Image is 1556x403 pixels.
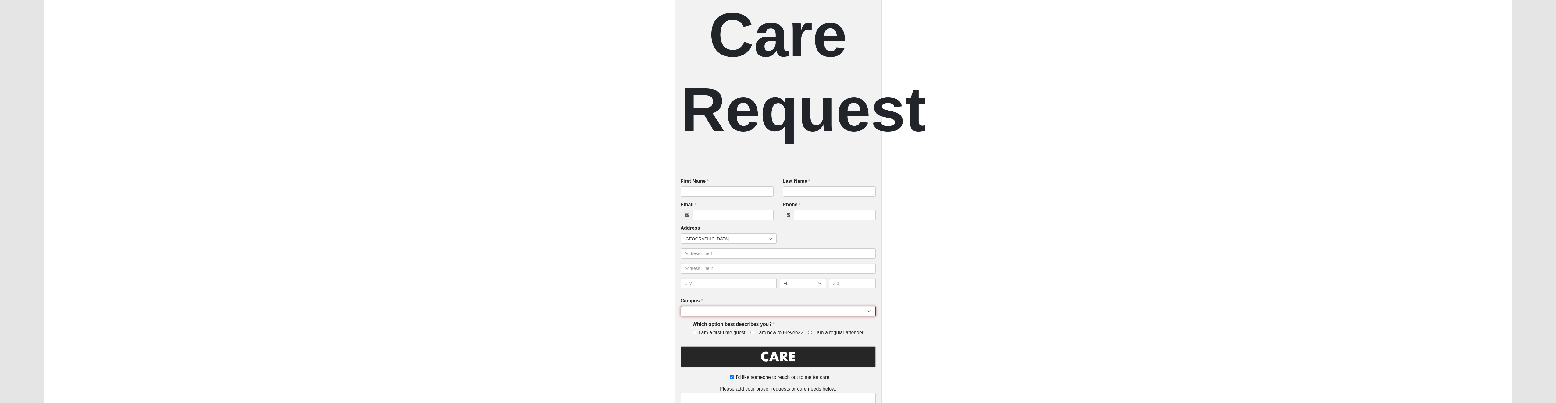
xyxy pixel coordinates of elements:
label: Last Name [783,178,810,185]
span: [GEOGRAPHIC_DATA] [685,234,768,244]
label: Phone [783,201,801,208]
img: Care.png [681,345,876,373]
label: Which option best describes you? [693,321,775,328]
label: Email [681,201,697,208]
label: Address [681,225,700,232]
input: Zip [829,278,876,288]
input: I am new to Eleven22 [750,331,754,334]
input: I am a regular attender [808,331,812,334]
span: I am a first-time guest [699,329,746,336]
input: Address Line 2 [681,263,876,274]
input: Address Line 1 [681,248,876,259]
span: I'd like someone to reach out to me for care [736,375,829,380]
label: Campus [681,298,703,305]
span: I am new to Eleven22 [757,329,803,336]
input: I am a first-time guest [693,331,696,334]
label: First Name [681,178,709,185]
input: I'd like someone to reach out to me for care [730,375,734,379]
span: I am a regular attender [814,329,863,336]
input: City [681,278,777,288]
